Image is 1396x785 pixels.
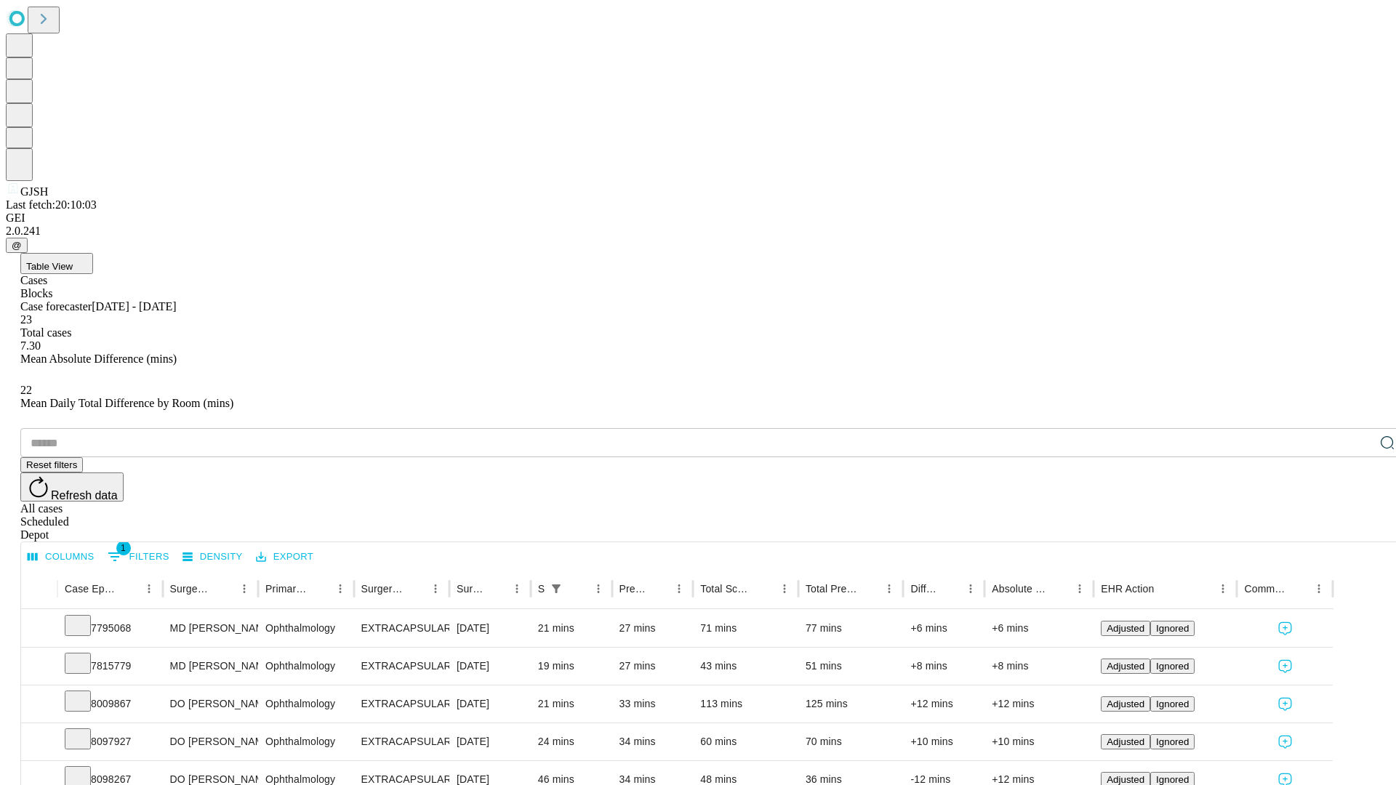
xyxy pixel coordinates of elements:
[1213,579,1233,599] button: Menu
[538,583,545,595] div: Scheduled In Room Duration
[20,457,83,472] button: Reset filters
[265,583,308,595] div: Primary Service
[960,579,981,599] button: Menu
[879,579,899,599] button: Menu
[1107,736,1144,747] span: Adjusted
[546,579,566,599] div: 1 active filter
[910,723,977,760] div: +10 mins
[361,723,442,760] div: EXTRACAPSULAR CATARACT REMOVAL WITH [MEDICAL_DATA]
[806,685,896,722] div: 125 mins
[265,723,346,760] div: Ophthalmology
[806,648,896,685] div: 51 mins
[538,610,605,647] div: 21 mins
[546,579,566,599] button: Show filters
[28,616,50,642] button: Expand
[806,723,896,760] div: 70 mins
[457,685,523,722] div: [DATE]
[700,685,791,722] div: 113 mins
[116,541,131,555] span: 1
[12,240,22,251] span: @
[1101,621,1150,636] button: Adjusted
[20,326,71,339] span: Total cases
[6,225,1390,238] div: 2.0.241
[20,185,48,198] span: GJSH
[588,579,609,599] button: Menu
[619,583,648,595] div: Predicted In Room Duration
[940,579,960,599] button: Sort
[361,610,442,647] div: EXTRACAPSULAR CATARACT REMOVAL WITH [MEDICAL_DATA]
[20,353,177,365] span: Mean Absolute Difference (mins)
[457,610,523,647] div: [DATE]
[20,339,41,352] span: 7.30
[170,685,251,722] div: DO [PERSON_NAME]
[568,579,588,599] button: Sort
[910,648,977,685] div: +8 mins
[310,579,330,599] button: Sort
[26,261,73,272] span: Table View
[20,397,233,409] span: Mean Daily Total Difference by Room (mins)
[700,648,791,685] div: 43 mins
[265,610,346,647] div: Ophthalmology
[619,723,686,760] div: 34 mins
[457,583,485,595] div: Surgery Date
[910,583,939,595] div: Difference
[361,583,404,595] div: Surgery Name
[119,579,139,599] button: Sort
[1150,734,1195,749] button: Ignored
[179,546,246,568] button: Density
[1288,579,1309,599] button: Sort
[1101,583,1154,595] div: EHR Action
[265,648,346,685] div: Ophthalmology
[234,579,254,599] button: Menu
[1156,774,1189,785] span: Ignored
[1150,696,1195,712] button: Ignored
[910,610,977,647] div: +6 mins
[1070,579,1090,599] button: Menu
[619,685,686,722] div: 33 mins
[1107,623,1144,634] span: Adjusted
[806,583,858,595] div: Total Predicted Duration
[65,648,156,685] div: 7815779
[65,583,117,595] div: Case Epic Id
[214,579,234,599] button: Sort
[28,730,50,755] button: Expand
[992,610,1086,647] div: +6 mins
[1049,579,1070,599] button: Sort
[170,648,251,685] div: MD [PERSON_NAME]
[104,545,173,568] button: Show filters
[170,610,251,647] div: MD [PERSON_NAME]
[20,384,32,396] span: 22
[65,685,156,722] div: 8009867
[1244,583,1286,595] div: Comments
[20,253,93,274] button: Table View
[1101,734,1150,749] button: Adjusted
[1309,579,1329,599] button: Menu
[619,648,686,685] div: 27 mins
[457,723,523,760] div: [DATE]
[65,723,156,760] div: 8097927
[6,238,28,253] button: @
[910,685,977,722] div: +12 mins
[139,579,159,599] button: Menu
[1156,661,1189,672] span: Ignored
[992,648,1086,685] div: +8 mins
[457,648,523,685] div: [DATE]
[265,685,346,722] div: Ophthalmology
[330,579,350,599] button: Menu
[1101,696,1150,712] button: Adjusted
[1150,659,1195,674] button: Ignored
[1156,699,1189,709] span: Ignored
[6,212,1390,225] div: GEI
[24,546,98,568] button: Select columns
[361,648,442,685] div: EXTRACAPSULAR CATARACT REMOVAL WITH [MEDICAL_DATA]
[486,579,507,599] button: Sort
[20,472,124,502] button: Refresh data
[538,648,605,685] div: 19 mins
[51,489,118,502] span: Refresh data
[700,723,791,760] div: 60 mins
[1156,736,1189,747] span: Ignored
[425,579,446,599] button: Menu
[992,723,1086,760] div: +10 mins
[754,579,774,599] button: Sort
[538,685,605,722] div: 21 mins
